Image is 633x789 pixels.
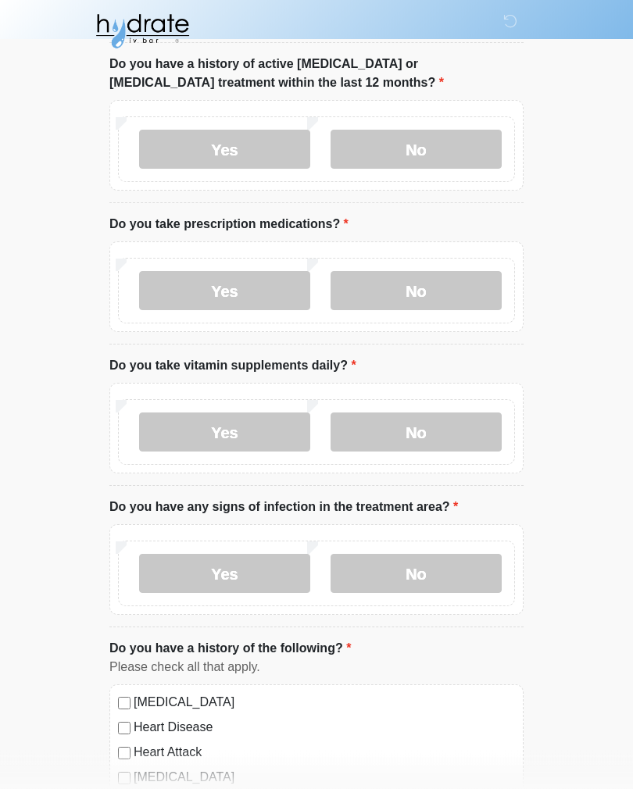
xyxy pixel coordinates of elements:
label: Heart Attack [134,744,515,762]
label: Heart Disease [134,719,515,737]
label: No [331,272,502,311]
label: No [331,413,502,452]
label: Yes [139,130,310,170]
label: Do you have a history of the following? [109,640,351,659]
label: [MEDICAL_DATA] [134,769,515,787]
label: Do you have a history of active [MEDICAL_DATA] or [MEDICAL_DATA] treatment within the last 12 mon... [109,55,524,93]
label: Yes [139,272,310,311]
label: Yes [139,413,310,452]
input: [MEDICAL_DATA] [118,773,131,785]
label: [MEDICAL_DATA] [134,694,515,712]
label: Do you have any signs of infection in the treatment area? [109,498,458,517]
div: Please check all that apply. [109,659,524,677]
label: No [331,555,502,594]
label: Yes [139,555,310,594]
label: Do you take prescription medications? [109,216,349,234]
label: No [331,130,502,170]
input: [MEDICAL_DATA] [118,698,131,710]
input: Heart Attack [118,748,131,760]
label: Do you take vitamin supplements daily? [109,357,356,376]
input: Heart Disease [118,723,131,735]
img: Hydrate IV Bar - Fort Collins Logo [94,12,191,51]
